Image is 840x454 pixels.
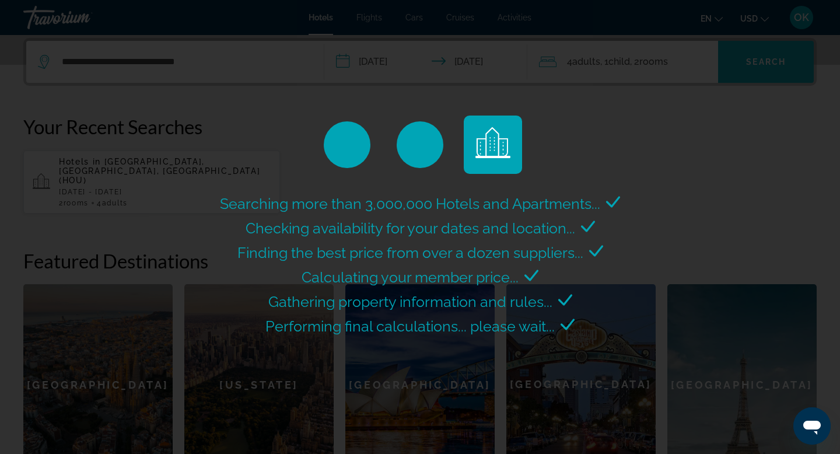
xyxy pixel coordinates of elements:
span: Searching more than 3,000,000 Hotels and Apartments... [220,195,600,212]
span: Calculating your member price... [302,268,519,286]
iframe: Кнопка запуска окна обмена сообщениями [793,407,831,445]
span: Finding the best price from over a dozen suppliers... [237,244,583,261]
span: Checking availability for your dates and location... [246,219,575,237]
span: Performing final calculations... please wait... [265,317,555,335]
span: Gathering property information and rules... [268,293,552,310]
